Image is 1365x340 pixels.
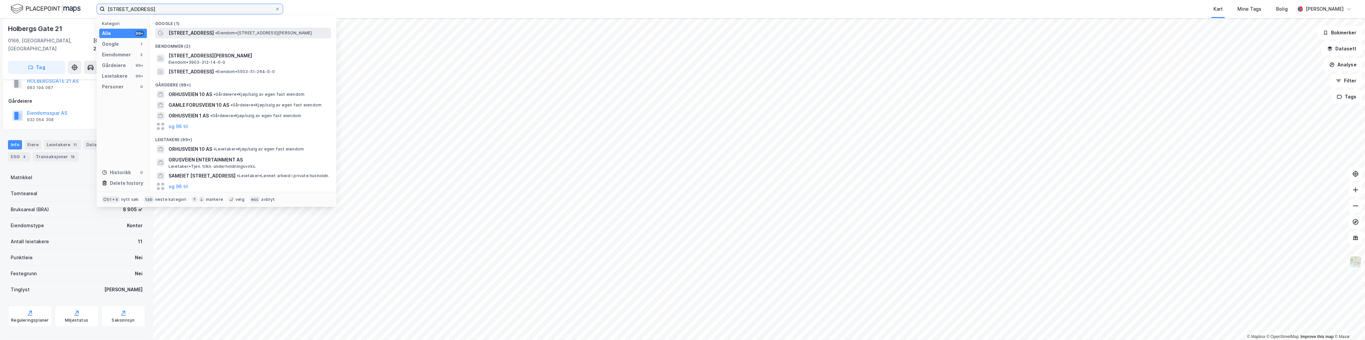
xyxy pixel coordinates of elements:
div: Miljøstatus [65,318,88,323]
div: Eiere [25,140,41,149]
div: tab [144,196,154,203]
button: og 96 til [169,122,188,130]
div: velg [235,197,244,202]
div: 932 064 308 [27,117,54,122]
div: Saksinnsyn [112,318,135,323]
img: logo.f888ab2527a4732fd821a326f86c7f29.svg [11,3,81,15]
div: 0 [139,170,144,175]
span: Eiendom • 3903-312-14-0-0 [169,60,226,65]
a: OpenStreetMap [1267,334,1299,339]
span: • [214,92,216,97]
div: neste kategori [155,197,187,202]
span: • [210,113,212,118]
div: Datasett [84,140,109,149]
span: • [237,173,239,178]
button: og 96 til [169,183,188,191]
div: Gårdeiere (99+) [150,77,336,89]
div: Festegrunn [11,270,37,278]
div: Antall leietakere [11,238,49,246]
div: Kart [1213,5,1223,13]
button: Tag [8,61,65,74]
span: SAMEIET [STREET_ADDRESS] [169,172,235,180]
div: Leietakere [44,140,81,149]
div: Nei [135,254,143,262]
div: Matrikkel [11,174,32,182]
div: Punktleie [11,254,33,262]
div: [PERSON_NAME] [1306,5,1344,13]
span: • [230,102,232,107]
div: 99+ [135,73,144,79]
div: Kontrollprogram for chat [1332,308,1365,340]
div: Eiendommer (2) [150,38,336,50]
div: avbryt [261,197,275,202]
div: 99+ [135,63,144,68]
span: [STREET_ADDRESS] [169,29,214,37]
button: Datasett [1322,42,1362,55]
div: Tomteareal [11,190,37,198]
div: Eiendomstype [11,222,44,230]
div: markere [206,197,223,202]
button: Bokmerker [1317,26,1362,39]
span: Eiendom • [STREET_ADDRESS][PERSON_NAME] [215,30,312,36]
div: Historikk [102,168,131,177]
div: Info [8,140,22,149]
div: Bruksareal (BRA) [11,206,49,214]
div: Kategori [102,21,147,26]
div: Tinglyst [11,286,30,294]
div: Bolig [1276,5,1288,13]
div: Eiendommer [102,51,131,59]
div: 0 [139,84,144,89]
span: • [215,69,217,74]
div: Google [102,40,119,48]
span: Gårdeiere • Kjøp/salg av egen fast eiendom [214,92,304,97]
a: Mapbox [1247,334,1265,339]
div: 8 905 ㎡ [123,206,143,214]
div: Gårdeiere [8,97,145,105]
div: Nei [135,270,143,278]
div: Google (1) [150,16,336,28]
span: ORHUSVEIEN 10 AS [169,145,212,153]
div: 4 [21,153,28,160]
span: • [214,146,216,151]
span: ORHUSVEIEN 1 AS [169,112,209,120]
div: nytt søk [121,197,139,202]
span: Gårdeiere • Kjøp/salg av egen fast eiendom [230,102,321,108]
div: Transaksjoner [33,152,79,161]
span: Gårdeiere • Kjøp/salg av egen fast eiendom [210,113,301,118]
div: Leietakere (99+) [150,132,336,144]
span: Eiendom • 5503-51-264-0-0 [215,69,275,74]
span: • [215,30,217,35]
button: Filter [1330,74,1362,87]
div: 18 [69,153,76,160]
div: Gårdeiere [102,61,126,69]
button: Tags [1331,90,1362,103]
img: Z [1349,256,1362,268]
div: [PERSON_NAME] [104,286,143,294]
span: Leietaker • Lønnet arbeid i private husholdn. [237,173,329,179]
span: Leietaker • Kjøp/salg av egen fast eiendom [214,146,304,152]
a: Improve this map [1301,334,1334,339]
div: Delete history [110,179,143,187]
button: Analyse [1324,58,1362,71]
div: 99+ [135,31,144,36]
div: Kontor [127,222,143,230]
input: Søk på adresse, matrikkel, gårdeiere, leietakere eller personer [105,4,275,14]
div: 11 [72,141,78,148]
div: [GEOGRAPHIC_DATA], 209/82 [93,37,145,53]
div: Alle [102,29,111,37]
div: Mine Tags [1237,5,1261,13]
div: 1 [139,41,144,47]
div: Leietakere [102,72,128,80]
span: GAMLE FORUSVEIEN 10 AS [169,101,229,109]
span: [STREET_ADDRESS] [169,68,214,76]
div: Holbergs Gate 21 [8,23,64,34]
span: ORHUSVEIEN 10 AS [169,90,212,98]
div: 11 [138,238,143,246]
div: 2 [139,52,144,57]
div: Reguleringsplaner [11,318,49,323]
div: Ctrl + k [102,196,120,203]
iframe: Chat Widget [1332,308,1365,340]
div: 983 194 087 [27,85,53,90]
span: [STREET_ADDRESS][PERSON_NAME] [169,52,328,60]
span: GRUSVEIEN ENTERTAINMENT AS [169,156,328,164]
